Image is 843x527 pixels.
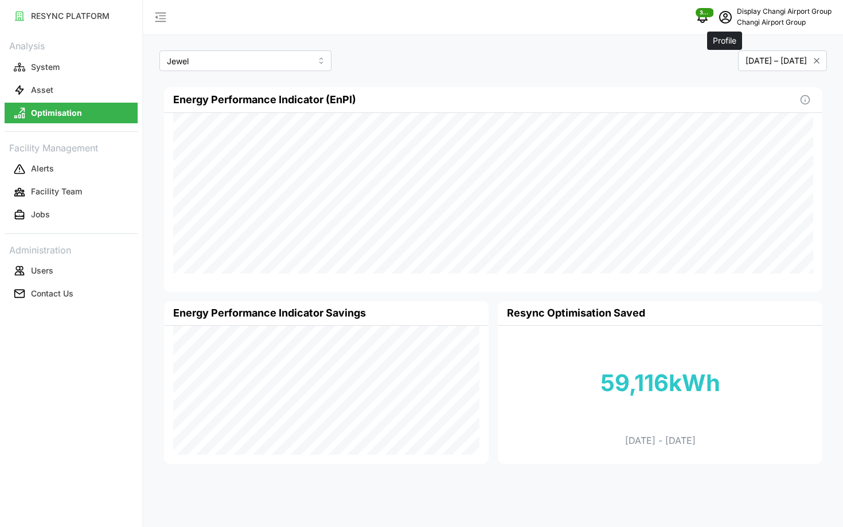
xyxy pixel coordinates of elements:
[5,260,138,281] button: Users
[5,139,138,155] p: Facility Management
[5,103,138,123] button: Optimisation
[600,365,720,401] p: 59,116 kWh
[5,158,138,181] a: Alerts
[31,186,82,197] p: Facility Team
[31,84,53,96] p: Asset
[5,80,138,100] button: Asset
[700,9,710,17] span: 3306
[5,283,138,304] button: Contact Us
[31,209,50,220] p: Jobs
[507,306,645,321] h4: Resync Optimisation Saved
[737,17,832,28] p: Changi Airport Group
[5,282,138,305] a: Contact Us
[738,50,827,71] button: [DATE] – [DATE]
[173,306,366,321] h4: Energy Performance Indicator Savings
[691,6,714,29] button: notifications
[31,265,53,276] p: Users
[31,163,54,174] p: Alerts
[5,204,138,227] a: Jobs
[5,57,138,77] button: System
[737,6,832,17] p: Display Changi Airport Group
[5,37,138,53] p: Analysis
[516,434,804,448] p: [DATE] - [DATE]
[31,61,60,73] p: System
[5,6,138,26] button: RESYNC PLATFORM
[5,56,138,79] a: System
[5,159,138,179] button: Alerts
[173,92,356,107] h4: Energy Performance Indicator (EnPI)
[714,6,737,29] button: schedule
[5,182,138,202] button: Facility Team
[31,288,73,299] p: Contact Us
[5,181,138,204] a: Facility Team
[5,259,138,282] a: Users
[5,5,138,28] a: RESYNC PLATFORM
[5,205,138,225] button: Jobs
[5,241,138,257] p: Administration
[31,10,110,22] p: RESYNC PLATFORM
[5,79,138,102] a: Asset
[31,107,82,119] p: Optimisation
[5,102,138,124] a: Optimisation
